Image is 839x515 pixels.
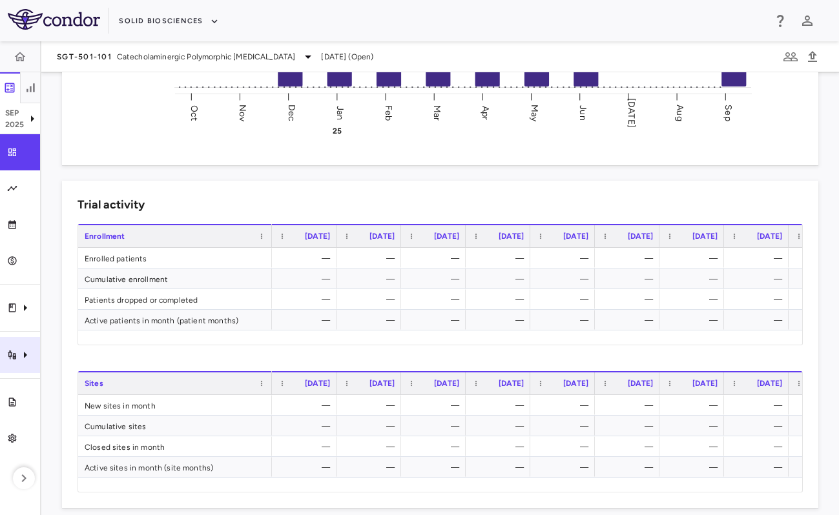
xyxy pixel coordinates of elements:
[542,268,588,289] div: —
[671,457,718,478] div: —
[477,395,524,416] div: —
[606,395,653,416] div: —
[671,416,718,436] div: —
[284,395,330,416] div: —
[78,416,272,436] div: Cumulative sites
[542,436,588,457] div: —
[5,107,25,119] p: Sep
[628,379,653,388] span: [DATE]
[383,105,394,120] text: Feb
[284,248,330,268] div: —
[477,289,524,310] div: —
[78,196,145,214] h6: Trial activity
[736,310,782,330] div: —
[8,9,100,30] img: logo-full-BYUhSk78.svg
[78,248,272,268] div: Enrolled patients
[542,416,588,436] div: —
[692,379,718,388] span: [DATE]
[78,436,272,456] div: Closed sites in month
[499,232,524,241] span: [DATE]
[671,395,718,416] div: —
[305,379,330,388] span: [DATE]
[628,232,653,241] span: [DATE]
[563,232,588,241] span: [DATE]
[542,289,588,310] div: —
[606,457,653,478] div: —
[284,268,330,289] div: —
[369,379,395,388] span: [DATE]
[284,457,330,478] div: —
[119,11,218,32] button: Solid Biosciences
[348,289,395,310] div: —
[736,248,782,268] div: —
[78,289,272,309] div: Patients dropped or completed
[542,395,588,416] div: —
[542,457,588,478] div: —
[606,248,653,268] div: —
[723,105,734,121] text: Sep
[477,248,524,268] div: —
[736,436,782,457] div: —
[477,436,524,457] div: —
[369,232,395,241] span: [DATE]
[529,104,540,121] text: May
[348,436,395,457] div: —
[736,416,782,436] div: —
[606,289,653,310] div: —
[413,416,459,436] div: —
[606,416,653,436] div: —
[284,310,330,330] div: —
[189,105,200,120] text: Oct
[480,105,491,119] text: Apr
[284,436,330,457] div: —
[413,457,459,478] div: —
[284,416,330,436] div: —
[431,105,442,120] text: Mar
[284,289,330,310] div: —
[413,268,459,289] div: —
[577,105,588,120] text: Jun
[671,436,718,457] div: —
[348,248,395,268] div: —
[674,105,685,121] text: Aug
[348,457,395,478] div: —
[671,268,718,289] div: —
[321,51,373,63] span: [DATE] (Open)
[85,379,103,388] span: Sites
[671,248,718,268] div: —
[335,105,346,119] text: Jan
[671,289,718,310] div: —
[78,457,272,477] div: Active sites in month (site months)
[434,232,459,241] span: [DATE]
[78,310,272,330] div: Active patients in month (patient months)
[757,379,782,388] span: [DATE]
[286,104,297,121] text: Dec
[348,395,395,416] div: —
[78,268,272,288] div: Cumulative enrollment
[477,457,524,478] div: —
[413,248,459,268] div: —
[757,232,782,241] span: [DATE]
[606,310,653,330] div: —
[413,310,459,330] div: —
[333,126,342,136] text: 25
[671,310,718,330] div: —
[626,98,637,128] text: [DATE]
[413,289,459,310] div: —
[348,416,395,436] div: —
[563,379,588,388] span: [DATE]
[477,416,524,436] div: —
[606,436,653,457] div: —
[542,248,588,268] div: —
[736,268,782,289] div: —
[5,119,25,130] p: 2025
[348,268,395,289] div: —
[78,395,272,415] div: New sites in month
[736,289,782,310] div: —
[499,379,524,388] span: [DATE]
[348,310,395,330] div: —
[692,232,718,241] span: [DATE]
[736,395,782,416] div: —
[413,395,459,416] div: —
[477,268,524,289] div: —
